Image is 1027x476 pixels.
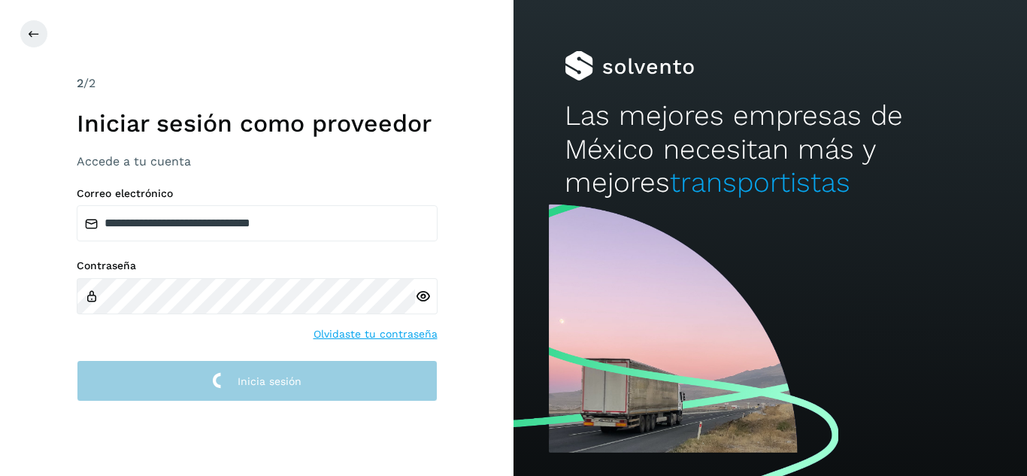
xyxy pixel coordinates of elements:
label: Correo electrónico [77,187,438,200]
h3: Accede a tu cuenta [77,154,438,168]
h1: Iniciar sesión como proveedor [77,109,438,138]
span: 2 [77,76,83,90]
div: /2 [77,74,438,92]
span: Inicia sesión [238,376,301,387]
a: Olvidaste tu contraseña [314,326,438,342]
button: Inicia sesión [77,360,438,402]
label: Contraseña [77,259,438,272]
span: transportistas [670,166,850,199]
h2: Las mejores empresas de México necesitan más y mejores [565,99,975,199]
